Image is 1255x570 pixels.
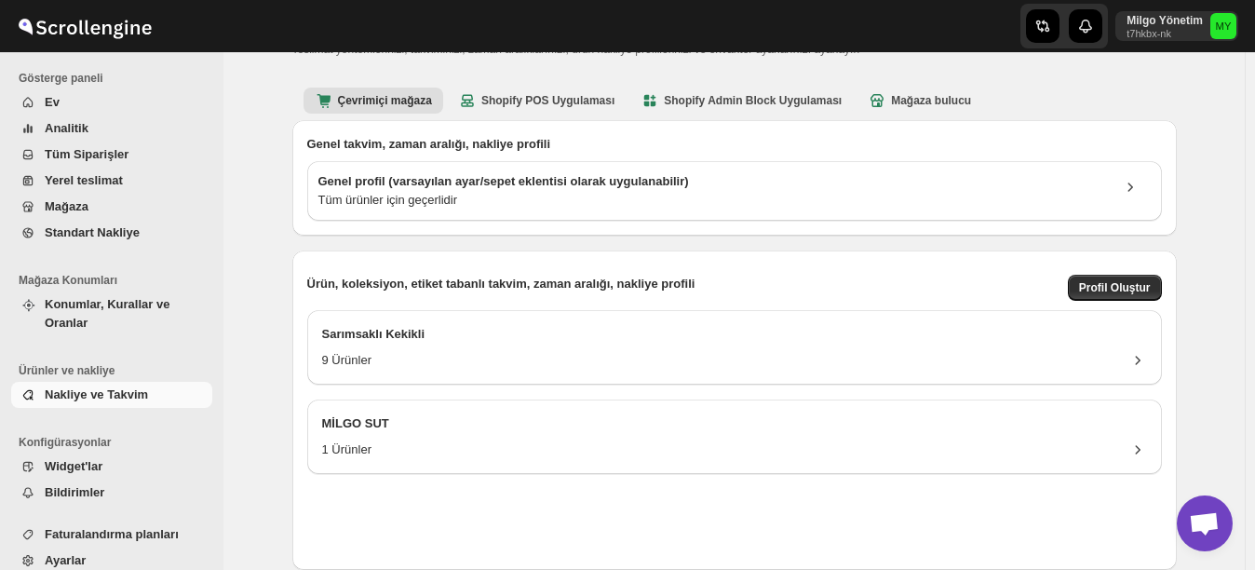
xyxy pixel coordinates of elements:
button: Profil Oluştur [1068,275,1162,301]
h3: Genel takvim, zaman aralığı, nakliye profili [307,135,1162,154]
b: Shopify POS Uygulaması [458,91,614,110]
span: Ayarlar [45,553,86,567]
span: Nakliye ve Takvim [45,387,148,401]
span: Analitik [45,121,88,135]
span: Konumlar, Kurallar ve Oranlar [45,297,169,330]
span: Bildirimler [45,485,104,499]
button: Konumlar, Kurallar ve Oranlar [11,292,212,336]
span: Tüm Siparişler [45,147,128,161]
button: Faturalandırma planları [11,522,212,548]
b: Mağaza bulucu [868,91,971,110]
img: ScrollEngine [15,3,155,49]
span: Widget'lar [45,459,102,473]
div: Tüm ürünler için geçerlidir [318,191,1110,210]
b: Çevrimiçi mağaza [315,91,432,110]
span: Ürünler ve nakliye [19,363,214,378]
span: Gösterge paneli [19,71,214,86]
button: Ev [11,89,212,115]
span: Faturalandırma planları [45,527,179,541]
text: MY [1216,20,1232,32]
span: Profil Oluştur [1079,280,1151,295]
p: t7hkbx-nk [1127,28,1203,39]
button: Tüm Siparişler [11,142,212,168]
div: 1 Ürünler [322,441,371,459]
span: Mağaza Konumları [19,273,214,288]
button: Nakliye ve Takvim [11,382,212,408]
p: Milgo Yönetim [1127,13,1203,28]
span: Ev [45,95,60,109]
span: Standart Nakliye [45,225,140,239]
b: Shopify Admin Block Uygulaması [641,91,842,110]
span: Konfigürasyonlar [19,435,214,450]
div: Açık sohbet [1177,495,1233,551]
h3: Genel profil (varsayılan ayar/sepet eklentisi olarak uygulanabilir) [318,172,1110,191]
button: User menu [1115,11,1238,41]
h3: Sarımsaklı Kekikli [322,325,1147,344]
span: Mağaza [45,199,88,213]
button: Widget'lar [11,454,212,480]
p: Ürün, koleksiyon, etiket tabanlı takvim, zaman aralığı, nakliye profili [307,275,695,301]
button: Analitik [11,115,212,142]
span: Yerel teslimat [45,173,123,187]
div: 9 Ürünler [322,351,371,370]
button: Bildirimler [11,480,212,506]
span: Milgo Yönetim [1210,13,1236,39]
h3: MİLGO SUT [322,414,1147,433]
